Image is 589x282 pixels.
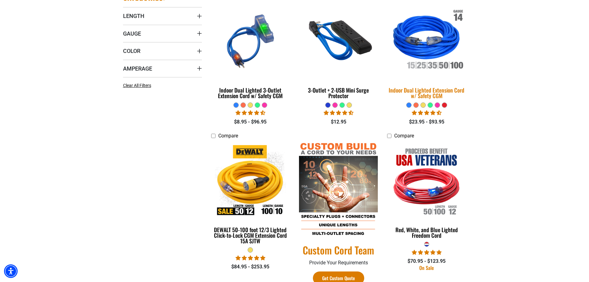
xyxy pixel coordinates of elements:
summary: Amperage [123,60,202,77]
div: $12.95 [299,118,378,126]
img: Custom Cord Team [299,142,378,238]
div: Indoor Dual Lighted 3-Outlet Extension Cord w/ Safety CGM [211,87,290,98]
a: blue 3-Outlet + 2-USB Mini Surge Protector [299,2,378,102]
div: 3-Outlet + 2-USB Mini Surge Protector [299,87,378,98]
span: 4.84 stars [236,255,265,261]
div: $70.95 - $123.95 [387,258,466,265]
span: Amperage [123,65,152,72]
summary: Length [123,7,202,24]
span: Compare [218,133,238,139]
span: 4.40 stars [412,110,442,116]
div: Red, White, and Blue Lighted Freedom Cord [387,227,466,238]
span: 4.33 stars [236,110,265,116]
img: Red, White, and Blue Lighted Freedom Cord [388,145,466,216]
div: $84.95 - $253.95 [211,263,290,271]
a: blue Indoor Dual Lighted 3-Outlet Extension Cord w/ Safety CGM [211,2,290,102]
div: Accessibility Menu [4,264,18,278]
span: Compare [394,133,414,139]
div: $8.95 - $96.95 [211,118,290,126]
img: DEWALT 50-100 foot 12/3 Lighted Click-to-Lock CGM Extension Cord 15A SJTW [211,145,289,216]
p: Provide Your Requirements [299,259,378,267]
span: Length [123,12,144,20]
a: DEWALT 50-100 foot 12/3 Lighted Click-to-Lock CGM Extension Cord 15A SJTW DEWALT 50-100 foot 12/3... [211,142,290,247]
div: DEWALT 50-100 foot 12/3 Lighted Click-to-Lock CGM Extension Cord 15A SJTW [211,227,290,244]
span: Color [123,47,140,54]
a: Custom Cord Team [299,244,378,257]
img: blue [300,6,378,77]
summary: Color [123,42,202,59]
div: On Sale [387,265,466,270]
span: 5.00 stars [412,249,442,255]
div: Indoor Dual Lighted Extension Cord w/ Safety CGM [387,87,466,98]
img: blue [211,6,289,77]
span: Clear All Filters [123,83,151,88]
summary: Gauge [123,25,202,42]
a: Indoor Dual Lighted Extension Cord w/ Safety CGM Indoor Dual Lighted Extension Cord w/ Safety CGM [387,2,466,102]
img: Indoor Dual Lighted Extension Cord w/ Safety CGM [383,2,470,81]
span: Gauge [123,30,141,37]
a: Clear All Filters [123,82,154,89]
a: Red, White, and Blue Lighted Freedom Cord Red, White, and Blue Lighted Freedom Cord [387,142,466,242]
div: $23.95 - $93.95 [387,118,466,126]
span: 4.36 stars [324,110,353,116]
